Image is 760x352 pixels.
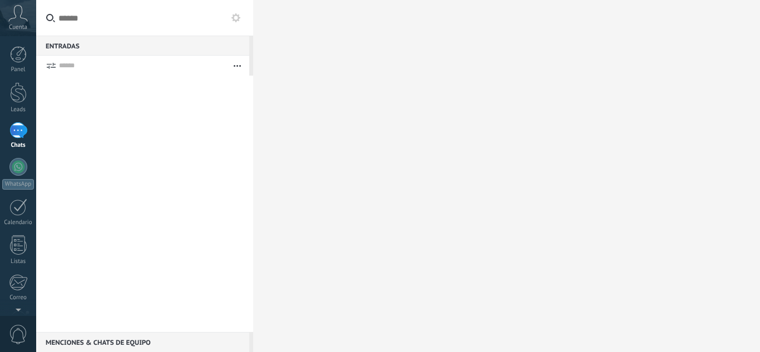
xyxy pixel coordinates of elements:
[2,179,34,190] div: WhatsApp
[2,106,34,113] div: Leads
[9,24,27,31] span: Cuenta
[2,219,34,226] div: Calendario
[2,142,34,149] div: Chats
[36,332,249,352] div: Menciones & Chats de equipo
[225,56,249,76] button: Más
[2,294,34,301] div: Correo
[2,66,34,73] div: Panel
[2,258,34,265] div: Listas
[36,36,249,56] div: Entradas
